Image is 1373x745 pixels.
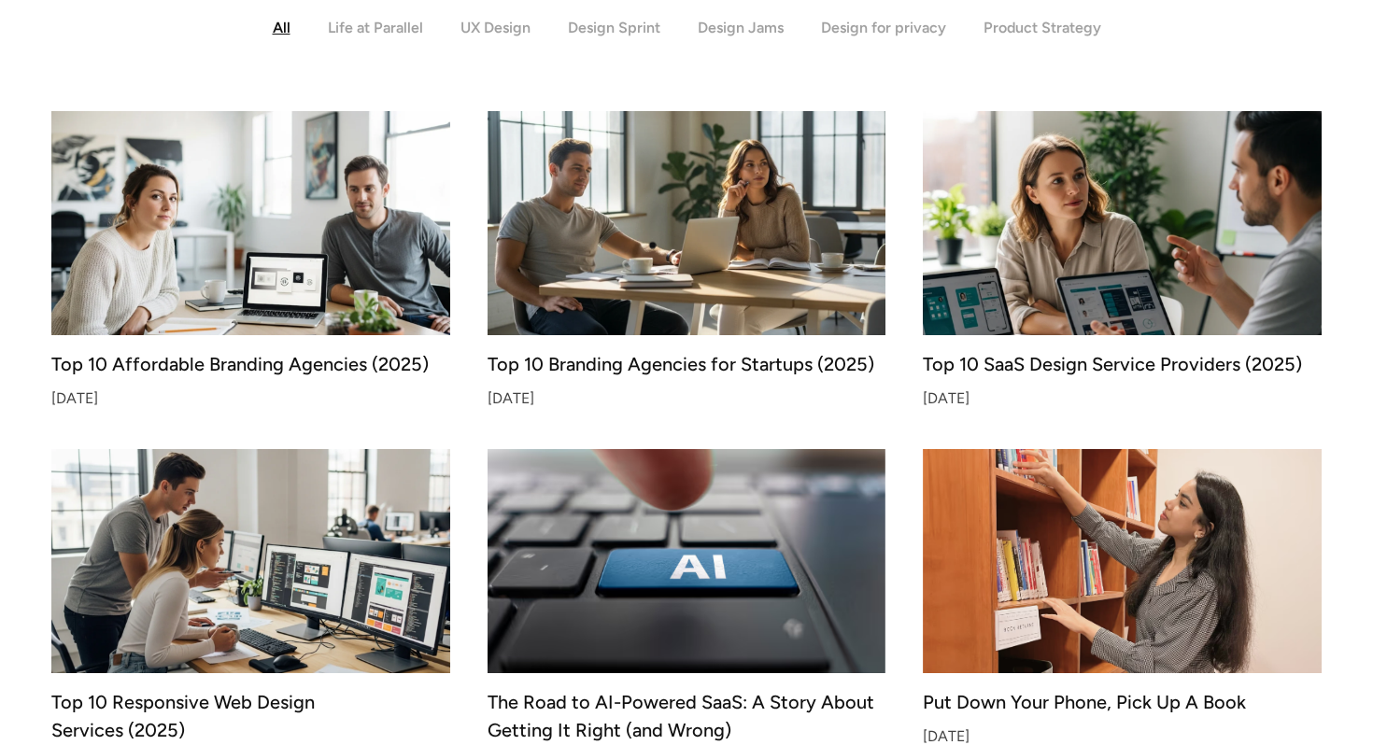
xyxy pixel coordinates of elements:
div: [DATE] [51,393,450,404]
div: [DATE] [923,393,1322,404]
a: Top 10 SaaS Design Service Providers (2025)[DATE] [923,111,1322,404]
div: Top 10 Branding Agencies for Startups (2025) [488,358,886,371]
div: [DATE] [923,731,1322,742]
a: Top 10 Branding Agencies for Startups (2025)[DATE] [488,111,886,404]
a: Top 10 Affordable Branding Agencies (2025)[DATE] [51,111,450,404]
div: [DATE] [488,393,886,404]
div: Top 10 Responsive Web Design Services (2025) [51,696,450,737]
div: Top 10 Affordable Branding Agencies (2025) [51,358,450,371]
div: Put Down Your Phone, Pick Up A Book [923,696,1322,709]
div: The Road to AI-Powered SaaS: A Story About Getting It Right (and Wrong) [488,696,886,737]
div: Top 10 SaaS Design Service Providers (2025) [923,358,1322,371]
